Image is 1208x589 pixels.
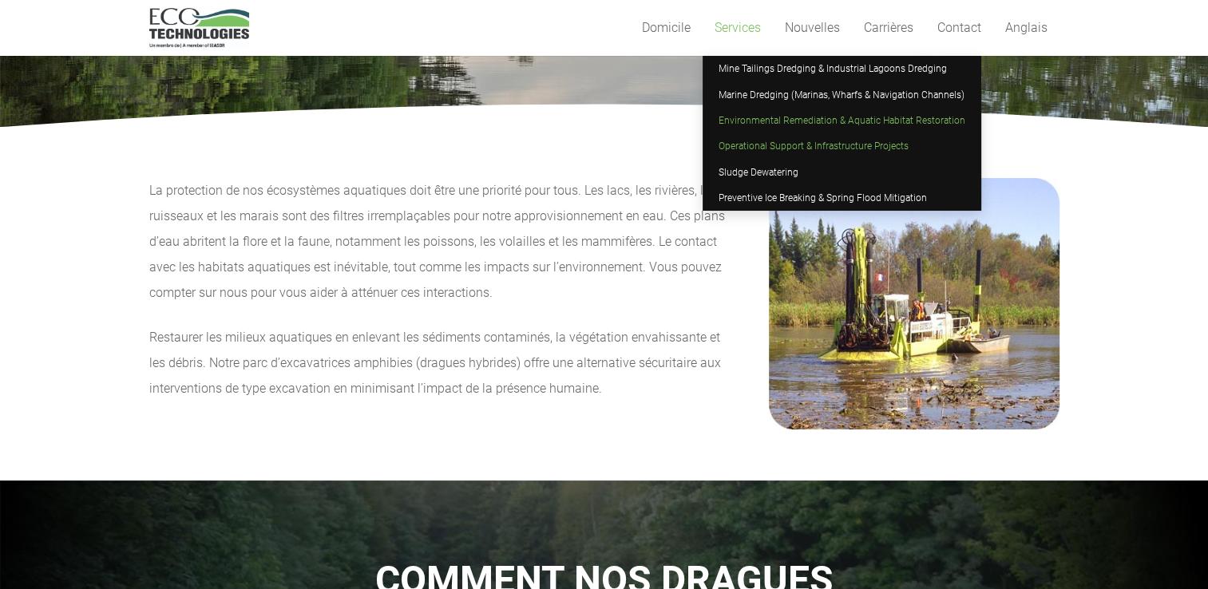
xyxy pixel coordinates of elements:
[719,115,965,126] span: Environmental Remediation & Aquatic Habitat Restoration
[719,89,964,101] span: Marine Dredging (Marinas, Wharfs & Navigation Channels)
[149,178,731,306] p: La protection de nos écosystèmes aquatiques doit être une priorité pour tous. Les lacs, les riviè...
[864,20,913,35] span: Carrières
[1005,20,1048,35] span: Anglais
[719,167,798,178] span: Sludge Dewatering
[703,160,981,185] a: Sludge Dewatering
[703,81,981,107] a: Marine Dredging (Marinas, Wharfs & Navigation Channels)
[703,133,981,159] a: Operational Support & Infrastructure Projects
[785,20,840,35] span: Nouvelles
[719,63,947,74] span: Mine Tailings Dredging & Industrial Lagoons Dredging
[703,185,981,211] a: Preventive Ice Breaking & Spring Flood Mitigation
[703,56,981,81] a: Mine Tailings Dredging & Industrial Lagoons Dredging
[149,8,249,48] a: logo_EcoTech_ASDR_RGB
[715,20,761,35] span: Services
[149,325,731,401] p: Restaurer les milieux aquatiques en enlevant les sédiments contaminés, la végétation envahissante...
[719,192,927,204] span: Preventive Ice Breaking & Spring Flood Mitigation
[719,140,909,152] span: Operational Support & Infrastructure Projects
[703,108,981,133] a: Environmental Remediation & Aquatic Habitat Restoration
[937,20,981,35] span: Contact
[642,20,691,35] span: Domicile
